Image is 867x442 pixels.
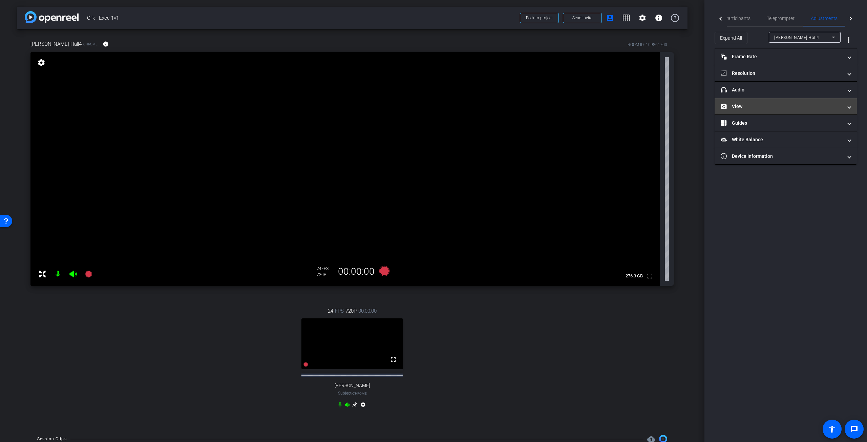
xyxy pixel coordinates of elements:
span: Teleprompter [767,16,795,21]
mat-icon: grid_on [622,14,630,22]
img: app-logo [25,11,79,23]
mat-panel-title: White Balance [721,136,843,143]
mat-icon: info [103,41,109,47]
mat-panel-title: Device Information [721,153,843,160]
span: 276.3 GB [623,272,645,280]
span: Qlik - Exec 1v1 [87,11,516,25]
span: [PERSON_NAME] Hall4 [30,40,82,48]
span: [PERSON_NAME] Hall4 [774,35,819,40]
span: FPS [335,307,344,315]
mat-icon: settings [359,402,367,410]
span: Send invite [572,15,592,21]
span: [PERSON_NAME] [335,383,370,388]
span: Subject [338,390,367,396]
div: 24 [317,266,334,271]
button: Expand All [715,32,747,44]
span: 24 [328,307,333,315]
mat-expansion-panel-header: Frame Rate [715,48,857,65]
button: Back to project [520,13,559,23]
mat-icon: accessibility [828,425,836,433]
button: Send invite [563,13,602,23]
mat-panel-title: Frame Rate [721,53,843,60]
mat-icon: more_vert [845,36,853,44]
span: Back to project [526,16,553,20]
mat-icon: info [655,14,663,22]
span: Participants [725,16,750,21]
span: - [352,391,353,396]
span: Chrome [353,392,367,395]
mat-panel-title: Audio [721,86,843,93]
mat-panel-title: Guides [721,120,843,127]
mat-icon: message [850,425,858,433]
mat-icon: settings [37,59,46,67]
mat-icon: settings [638,14,647,22]
div: 720P [317,272,334,277]
mat-expansion-panel-header: Device Information [715,148,857,164]
mat-expansion-panel-header: Resolution [715,65,857,81]
mat-icon: fullscreen [389,355,397,363]
mat-expansion-panel-header: View [715,98,857,114]
mat-icon: fullscreen [646,272,654,280]
mat-expansion-panel-header: Guides [715,115,857,131]
span: Adjustments [811,16,838,21]
div: 00:00:00 [334,266,379,277]
mat-expansion-panel-header: White Balance [715,131,857,148]
span: Chrome [83,42,98,47]
div: ROOM ID: 109861700 [628,42,667,48]
mat-panel-title: View [721,103,843,110]
mat-panel-title: Resolution [721,70,843,77]
button: More Options for Adjustments Panel [841,32,857,48]
span: 720P [345,307,357,315]
mat-expansion-panel-header: Audio [715,82,857,98]
span: 00:00:00 [358,307,377,315]
span: FPS [321,266,329,271]
span: Expand All [720,31,742,44]
mat-icon: account_box [606,14,614,22]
